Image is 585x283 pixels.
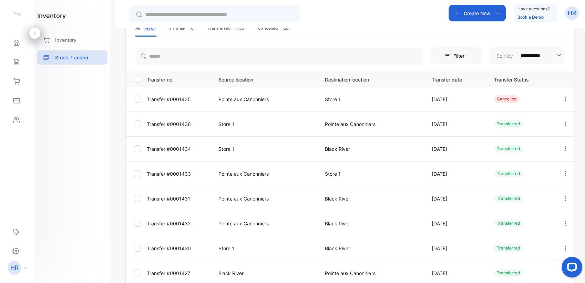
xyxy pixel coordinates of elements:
[494,75,548,83] p: Transfer Status
[449,5,506,21] button: Create New
[37,11,66,20] h1: inventory
[517,14,544,20] a: Book a Demo
[147,96,210,103] p: Transfer #0001435
[218,96,311,103] p: Pointe aux Canonniers
[432,220,480,227] p: [DATE]
[12,9,22,19] img: logo
[494,145,523,153] div: Transferred
[37,33,107,47] a: Inventory
[432,75,480,83] p: Transfer date
[147,75,210,83] p: Transfer no.
[496,52,513,59] p: Sort by
[218,170,311,177] p: Pointe aux Canonniers
[147,195,210,202] p: Transfer #0001431
[218,270,311,277] p: Black River
[494,219,523,227] div: Transferred
[281,25,291,31] span: 20
[494,195,523,202] div: Transferred
[432,145,480,153] p: [DATE]
[258,25,291,31] div: Cancelled
[432,120,480,128] p: [DATE]
[147,220,210,227] p: Transfer #0001432
[325,195,418,202] p: Black River
[489,47,565,64] button: Sort by
[10,263,19,272] p: HR
[325,145,418,153] p: Black River
[218,195,311,202] p: Pointe aux Canonniers
[207,25,247,31] div: Transferred
[147,170,210,177] p: Transfer #0001433
[432,96,480,103] p: [DATE]
[494,95,520,103] div: Cancelled
[325,75,418,83] p: Destination location
[432,195,480,202] p: [DATE]
[143,25,156,31] span: 470
[494,170,523,177] div: Transferred
[55,54,89,61] p: Stock Transfer
[325,245,418,252] p: Black River
[147,245,210,252] p: Transfer #0001430
[147,120,210,128] p: Transfer #0001436
[188,25,196,31] span: 0
[432,245,480,252] p: [DATE]
[147,270,210,277] p: Transfer #0001427
[218,120,311,128] p: Store 1
[167,25,196,31] div: In Transit
[494,269,523,277] div: Transferred
[147,145,210,153] p: Transfer #0001434
[556,254,585,283] iframe: LiveChat chat widget
[464,10,491,17] p: Create New
[432,270,480,277] p: [DATE]
[234,25,247,31] span: 450
[494,120,523,128] div: Transferred
[565,5,579,21] button: HR
[325,220,418,227] p: Black River
[568,9,576,18] p: HR
[218,145,311,153] p: Store 1
[325,170,418,177] p: Store 1
[37,50,107,65] a: Stock Transfer
[325,270,418,277] p: Pointe aux Canonniers
[218,220,311,227] p: Pointe aux Canonniers
[517,6,550,12] p: Have questions?
[432,170,480,177] p: [DATE]
[135,25,156,31] div: All
[325,120,418,128] p: Pointe aux Canonniers
[218,75,311,83] p: Source location
[218,245,311,252] p: Store 1
[325,96,418,103] p: Store 1
[55,36,76,43] p: Inventory
[494,244,523,252] div: Transferred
